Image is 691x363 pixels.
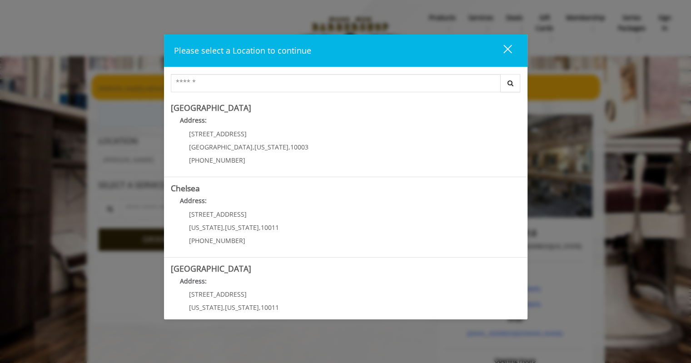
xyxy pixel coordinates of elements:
b: Chelsea [171,183,200,194]
span: , [259,223,261,232]
span: , [223,303,225,312]
div: close dialog [493,44,511,58]
i: Search button [505,80,516,86]
span: , [288,143,290,151]
span: , [259,303,261,312]
span: , [253,143,254,151]
span: 10011 [261,303,279,312]
span: [US_STATE] [189,303,223,312]
b: Address: [180,196,207,205]
span: , [223,223,225,232]
span: [PHONE_NUMBER] [189,236,245,245]
span: [US_STATE] [254,143,288,151]
span: [GEOGRAPHIC_DATA] [189,143,253,151]
input: Search Center [171,74,501,92]
span: [US_STATE] [189,223,223,232]
span: [PHONE_NUMBER] [189,156,245,164]
span: 10011 [261,223,279,232]
span: [US_STATE] [225,223,259,232]
b: [GEOGRAPHIC_DATA] [171,263,251,274]
span: [US_STATE] [225,303,259,312]
span: [STREET_ADDRESS] [189,129,247,138]
span: 10003 [290,143,308,151]
span: Please select a Location to continue [174,45,311,56]
span: [STREET_ADDRESS] [189,290,247,298]
button: close dialog [487,41,517,60]
b: [GEOGRAPHIC_DATA] [171,102,251,113]
b: Address: [180,116,207,124]
b: Address: [180,277,207,285]
span: [STREET_ADDRESS] [189,210,247,219]
div: Center Select [171,74,521,97]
